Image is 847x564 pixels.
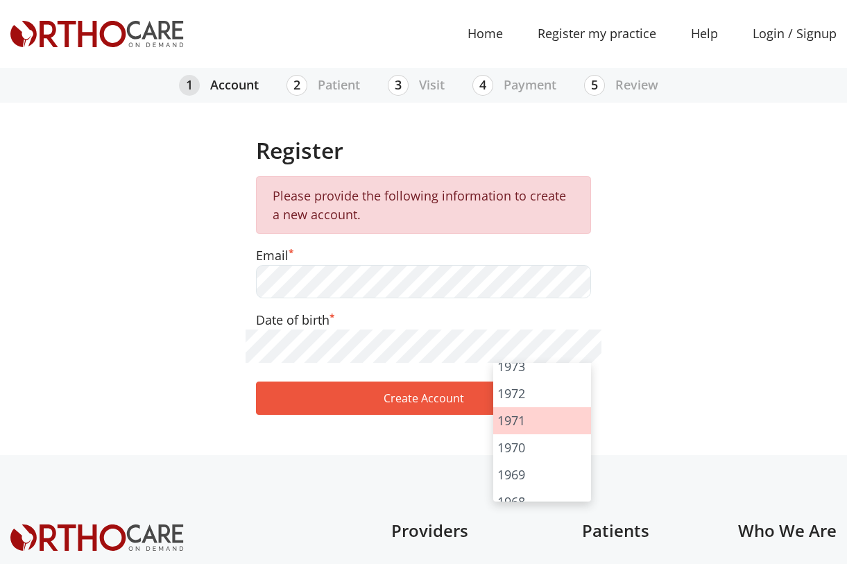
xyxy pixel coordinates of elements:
a: Help [674,18,735,49]
button: Create Account [256,382,591,415]
li: 1970 [493,434,591,461]
label: Date of birth [256,311,334,330]
h5: Patients [582,521,666,541]
li: 1971 [493,407,591,434]
li: 1973 [493,353,591,380]
li: 1969 [493,461,591,488]
h5: Who We Are [738,521,837,541]
h5: Providers [391,521,510,541]
a: Home [450,18,520,49]
li: 1968 [493,488,591,515]
li: 1972 [493,380,591,407]
h4: Register [256,137,591,164]
div: Please provide the following information to create a new account. [256,176,591,234]
a: Register my practice [520,18,674,49]
label: Email [256,246,293,265]
img: Orthocare [10,524,184,551]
